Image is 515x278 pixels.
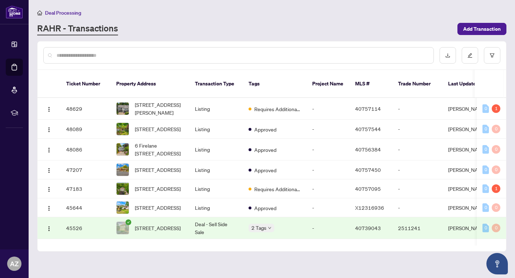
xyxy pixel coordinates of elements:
td: - [392,160,442,179]
span: [STREET_ADDRESS] [135,185,181,193]
img: logo [6,5,23,19]
th: Last Updated By [442,70,496,98]
th: Project Name [306,70,349,98]
button: Logo [43,183,55,194]
td: - [392,139,442,160]
span: 40757450 [355,167,381,173]
span: down [268,226,271,230]
span: Requires Additional Docs [254,105,301,113]
span: home [37,10,42,15]
td: - [306,98,349,120]
td: [PERSON_NAME] [442,179,496,198]
button: Logo [43,222,55,234]
span: Approved [254,204,276,212]
img: Logo [46,187,52,192]
td: [PERSON_NAME] [442,198,496,217]
td: Listing [189,179,243,198]
span: Approved [254,166,276,174]
td: [PERSON_NAME] [442,139,496,160]
td: - [306,217,349,239]
span: Deal Processing [45,10,81,16]
div: 0 [482,104,489,113]
span: 40757114 [355,105,381,112]
button: Logo [43,103,55,114]
td: - [306,198,349,217]
img: thumbnail-img [117,202,129,214]
img: Logo [46,205,52,211]
td: Listing [189,120,243,139]
button: Logo [43,202,55,213]
div: 0 [492,203,500,212]
div: 0 [492,165,500,174]
span: Approved [254,125,276,133]
img: thumbnail-img [117,123,129,135]
span: 40739043 [355,225,381,231]
td: - [306,179,349,198]
td: 47207 [60,160,111,179]
span: edit [467,53,472,58]
td: 48629 [60,98,111,120]
div: 0 [492,224,500,232]
span: Approved [254,146,276,154]
span: [STREET_ADDRESS] [135,204,181,212]
td: - [306,120,349,139]
button: Open asap [486,253,508,274]
td: Listing [189,98,243,120]
td: Listing [189,139,243,160]
span: AZ [10,259,19,269]
td: [PERSON_NAME] [442,98,496,120]
img: thumbnail-img [117,103,129,115]
span: [STREET_ADDRESS] [135,125,181,133]
td: 45644 [60,198,111,217]
span: filter [490,53,495,58]
td: - [306,139,349,160]
th: Property Address [111,70,189,98]
div: 0 [482,145,489,154]
td: 2511241 [392,217,442,239]
button: download [440,47,456,64]
td: - [392,120,442,139]
img: thumbnail-img [117,222,129,234]
div: 0 [482,165,489,174]
div: 0 [482,224,489,232]
img: thumbnail-img [117,183,129,195]
button: Logo [43,123,55,135]
div: 0 [482,125,489,133]
td: 47183 [60,179,111,198]
span: 40757095 [355,185,381,192]
th: Tags [243,70,306,98]
td: - [392,198,442,217]
span: check-circle [126,219,131,225]
span: 40756384 [355,146,381,153]
td: Listing [189,198,243,217]
img: Logo [46,226,52,232]
button: Logo [43,164,55,175]
div: 1 [492,104,500,113]
img: thumbnail-img [117,143,129,155]
td: Deal - Sell Side Sale [189,217,243,239]
div: 0 [492,145,500,154]
td: [PERSON_NAME] [442,160,496,179]
img: thumbnail-img [117,164,129,176]
span: [STREET_ADDRESS] [135,166,181,174]
img: Logo [46,127,52,133]
td: [PERSON_NAME] [442,217,496,239]
td: [PERSON_NAME] [442,120,496,139]
span: X12316936 [355,204,384,211]
td: - [306,160,349,179]
div: 1 [492,184,500,193]
button: Logo [43,144,55,155]
span: Add Transaction [463,23,501,35]
th: MLS # [349,70,392,98]
button: filter [484,47,500,64]
td: 48089 [60,120,111,139]
img: Logo [46,147,52,153]
div: 0 [482,203,489,212]
img: Logo [46,168,52,173]
span: 2 Tags [251,224,266,232]
td: 45526 [60,217,111,239]
th: Transaction Type [189,70,243,98]
span: download [445,53,450,58]
div: 0 [492,125,500,133]
button: edit [462,47,478,64]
